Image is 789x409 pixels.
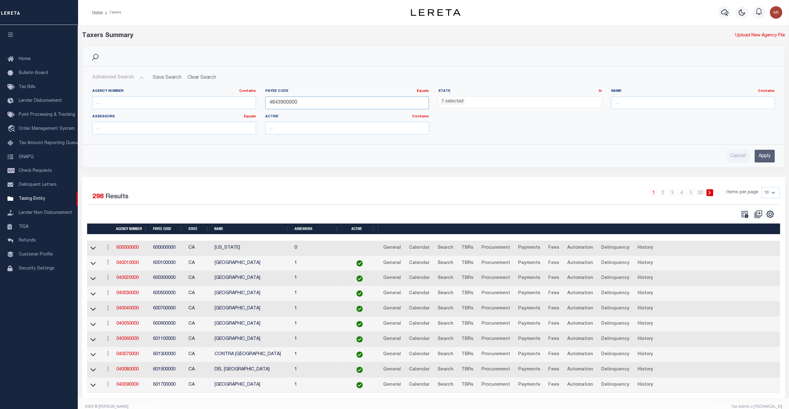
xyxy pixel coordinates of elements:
a: Fees [545,243,562,253]
a: Procurement [479,273,513,283]
a: Contains [412,115,429,118]
a: 040070000 [116,352,138,356]
a: Calendar [406,273,432,283]
a: Automation [564,380,596,390]
a: TBRs [459,380,476,390]
a: 600000000 [116,246,138,250]
a: General [380,365,404,375]
td: 1 [292,301,341,317]
a: Automation [564,304,596,314]
a: Search [435,350,456,360]
td: [GEOGRAPHIC_DATA] [212,301,292,317]
input: ... [265,96,429,109]
a: Delinquency [598,365,632,375]
a: General [380,334,404,344]
a: Delinquency [598,289,632,299]
label: Payee Code [265,89,429,94]
a: TBRs [459,319,476,329]
span: 298 [92,194,104,200]
a: History [635,273,656,283]
a: 040060000 [116,337,138,341]
input: ... [611,96,775,109]
a: Delinquency [598,304,632,314]
input: ... [265,122,429,134]
a: Payments [515,365,543,375]
a: Fees [545,258,562,268]
a: Search [435,258,456,268]
a: Delinquency [598,273,632,283]
a: Automation [564,243,596,253]
td: [GEOGRAPHIC_DATA] [212,317,292,332]
li: 1 selected [440,98,465,105]
td: 600000000 [150,241,186,256]
a: Calendar [406,319,432,329]
td: 601700000 [150,378,186,393]
a: Payments [515,334,543,344]
a: Delinquency [598,380,632,390]
a: General [380,380,404,390]
td: CA [186,332,212,347]
td: 1 [292,317,341,332]
a: Calendar [406,380,432,390]
th: State: activate to sort column ascending [186,223,212,234]
i: travel_explore [7,125,17,133]
td: [GEOGRAPHIC_DATA] [212,332,292,347]
a: Procurement [479,289,513,299]
a: Procurement [479,350,513,360]
label: Agency Number [92,89,256,94]
td: 1 [292,286,341,301]
th: Assessors: activate to sort column ascending [292,223,341,234]
span: Tax Bills [19,85,35,89]
a: Equals [417,89,429,93]
label: State [438,89,602,94]
label: Active [265,114,429,120]
a: Delinquency [598,258,632,268]
div: Taxers Summary [82,31,607,40]
a: Procurement [479,365,513,375]
a: TBRs [459,334,476,344]
input: Apply [754,150,775,162]
a: 040090000 [116,383,138,387]
a: Procurement [479,319,513,329]
a: Calendar [406,289,432,299]
a: Payments [515,273,543,283]
span: Bulletin Board [19,71,48,75]
a: Calendar [406,365,432,375]
th: Agency Number: activate to sort column ascending [114,223,150,234]
a: Search [435,273,456,283]
a: Fees [545,334,562,344]
a: History [635,258,656,268]
img: check-icon-green.svg [356,351,363,358]
label: Results [105,192,128,202]
td: 601500000 [150,362,186,378]
img: check-icon-green.svg [356,382,363,388]
img: check-icon-green.svg [356,275,363,282]
img: check-icon-green.svg [356,336,363,342]
td: CONTRA [GEOGRAPHIC_DATA] [212,347,292,362]
a: Fees [545,319,562,329]
a: History [635,380,656,390]
img: check-icon-green.svg [356,260,363,266]
a: Payments [515,258,543,268]
span: Delinquent Letters [19,183,57,187]
th: Active: activate to sort column ascending [341,223,378,234]
th: Payee Code: activate to sort column ascending [150,223,186,234]
span: Tax Amount Reporting Queue [19,141,79,145]
a: Payments [515,350,543,360]
td: CA [186,362,212,378]
td: CA [186,241,212,256]
a: Home [92,11,103,14]
a: Search [435,243,456,253]
img: logo-dark.svg [411,9,461,16]
span: Order Management System [19,127,75,131]
td: 600900000 [150,317,186,332]
a: Contains [239,89,256,93]
a: Fees [545,380,562,390]
a: Search [435,365,456,375]
span: Refunds [19,238,36,243]
input: ... [92,96,256,109]
a: Calendar [406,258,432,268]
a: Fees [545,350,562,360]
a: Upload New Agency File [735,32,785,39]
a: Automation [564,289,596,299]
